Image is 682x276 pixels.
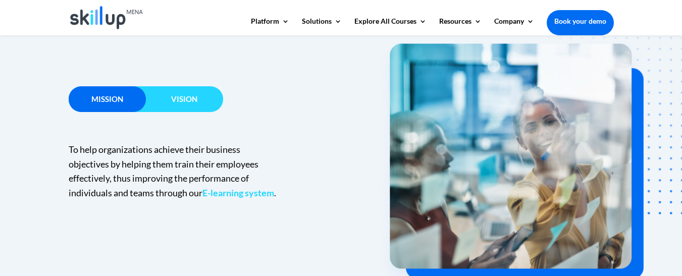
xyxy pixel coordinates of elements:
[70,6,143,29] img: Skillup Mena
[91,94,123,103] span: Mission
[171,94,197,103] span: Vision
[69,142,280,200] p: To help organizations achieve their business objectives by helping them train their employees eff...
[354,18,427,35] a: Explore All Courses
[494,18,534,35] a: Company
[439,18,482,35] a: Resources
[202,187,274,198] a: E-learning system
[547,10,614,32] a: Book your demo
[632,228,682,276] iframe: Chat Widget
[251,18,289,35] a: Platform
[302,18,342,35] a: Solutions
